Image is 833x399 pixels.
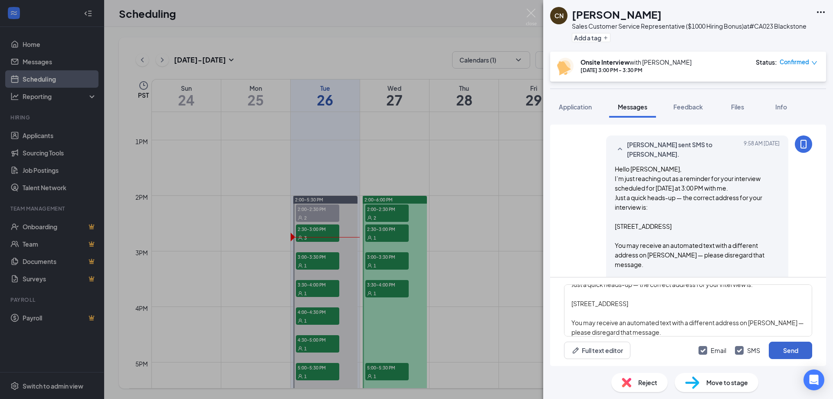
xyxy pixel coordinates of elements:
textarea: Just a quick heads-up — the correct address for your interview is: [STREET_ADDRESS] You may recei... [564,284,812,336]
div: Open Intercom Messenger [803,369,824,390]
svg: SmallChevronUp [615,144,625,155]
button: Full text editorPen [564,342,630,359]
span: Hello [PERSON_NAME], I’m just reaching out as a reminder for your interview scheduled for [DATE] ... [615,165,779,326]
div: [DATE] 3:00 PM - 3:30 PM [580,66,692,74]
button: Send [769,342,812,359]
svg: Pen [571,346,580,355]
h1: [PERSON_NAME] [572,7,662,22]
span: [DATE] 9:58 AM [744,140,780,159]
div: with [PERSON_NAME] [580,58,692,66]
div: Sales Customer Service Representative ($1000 Hiring Bonus) at #CA023 Blackstone [572,22,807,30]
span: Feedback [673,103,703,111]
svg: Ellipses [816,7,826,17]
svg: MobileSms [798,139,809,149]
span: Messages [618,103,647,111]
span: [PERSON_NAME] sent SMS to [PERSON_NAME]. [627,140,741,159]
span: down [811,60,817,66]
span: Info [775,103,787,111]
button: PlusAdd a tag [572,33,610,42]
span: Confirmed [780,58,809,66]
span: Files [731,103,744,111]
div: Status : [756,58,777,66]
span: Move to stage [706,378,748,387]
span: Reject [638,378,657,387]
svg: Plus [603,35,608,40]
span: Application [559,103,592,111]
div: CN [554,11,564,20]
b: Onsite Interview [580,58,630,66]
